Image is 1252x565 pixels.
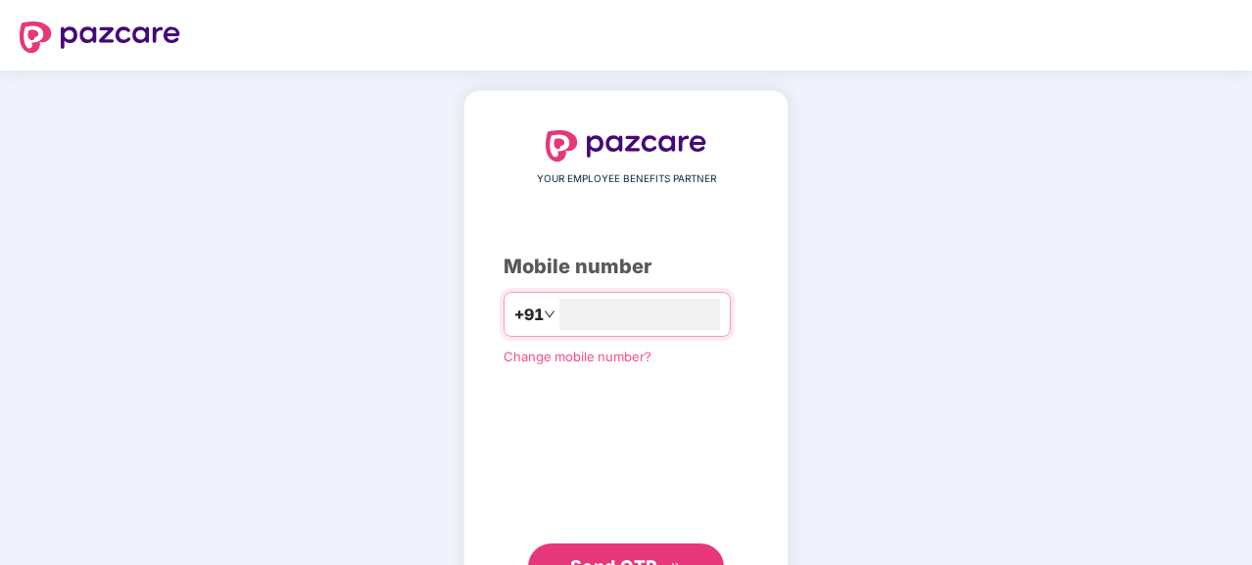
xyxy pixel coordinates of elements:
div: Mobile number [504,252,748,282]
img: logo [546,130,706,162]
a: Change mobile number? [504,349,651,364]
img: logo [20,22,180,53]
span: YOUR EMPLOYEE BENEFITS PARTNER [537,171,716,187]
span: +91 [514,303,544,327]
span: down [544,308,555,320]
